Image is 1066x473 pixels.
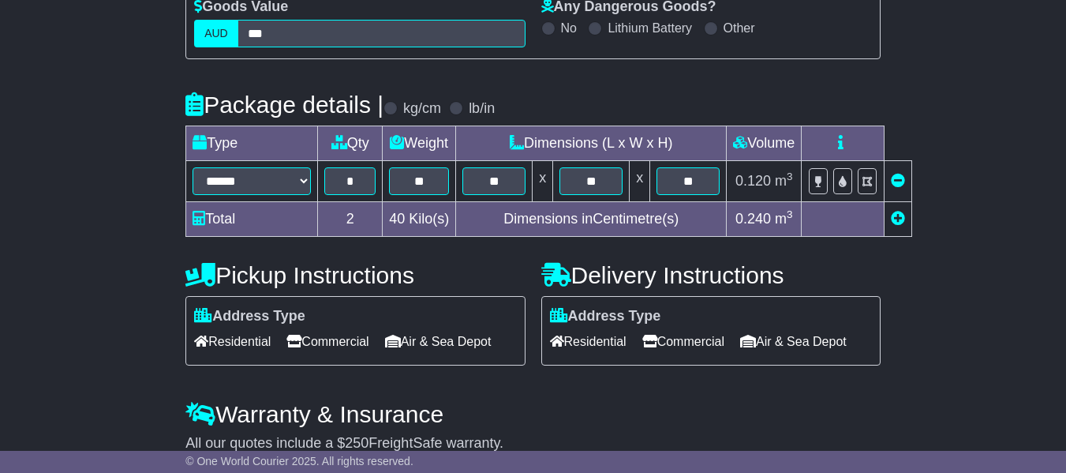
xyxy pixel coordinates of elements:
span: Residential [550,329,627,354]
td: Qty [318,126,383,161]
td: Volume [727,126,802,161]
span: m [775,173,793,189]
td: Kilo(s) [383,202,456,237]
span: 0.240 [735,211,771,227]
label: No [561,21,577,36]
label: Other [724,21,755,36]
h4: Warranty & Insurance [185,401,881,427]
label: Lithium Battery [608,21,692,36]
h4: Pickup Instructions [185,262,525,288]
span: 0.120 [735,173,771,189]
span: 40 [389,211,405,227]
span: Residential [194,329,271,354]
a: Remove this item [891,173,905,189]
label: Address Type [194,308,305,325]
div: All our quotes include a $ FreightSafe warranty. [185,435,881,452]
span: Commercial [286,329,368,354]
td: 2 [318,202,383,237]
h4: Package details | [185,92,383,118]
span: Air & Sea Depot [740,329,847,354]
sup: 3 [787,208,793,220]
td: x [533,161,553,202]
td: Dimensions (L x W x H) [456,126,727,161]
label: kg/cm [403,100,441,118]
span: 250 [345,435,368,451]
label: lb/in [469,100,495,118]
span: Air & Sea Depot [385,329,492,354]
span: © One World Courier 2025. All rights reserved. [185,455,413,467]
span: Commercial [642,329,724,354]
td: Dimensions in Centimetre(s) [456,202,727,237]
label: Address Type [550,308,661,325]
a: Add new item [891,211,905,227]
td: Type [186,126,318,161]
td: x [630,161,650,202]
sup: 3 [787,171,793,182]
span: m [775,211,793,227]
td: Weight [383,126,456,161]
label: AUD [194,20,238,47]
td: Total [186,202,318,237]
h4: Delivery Instructions [541,262,881,288]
